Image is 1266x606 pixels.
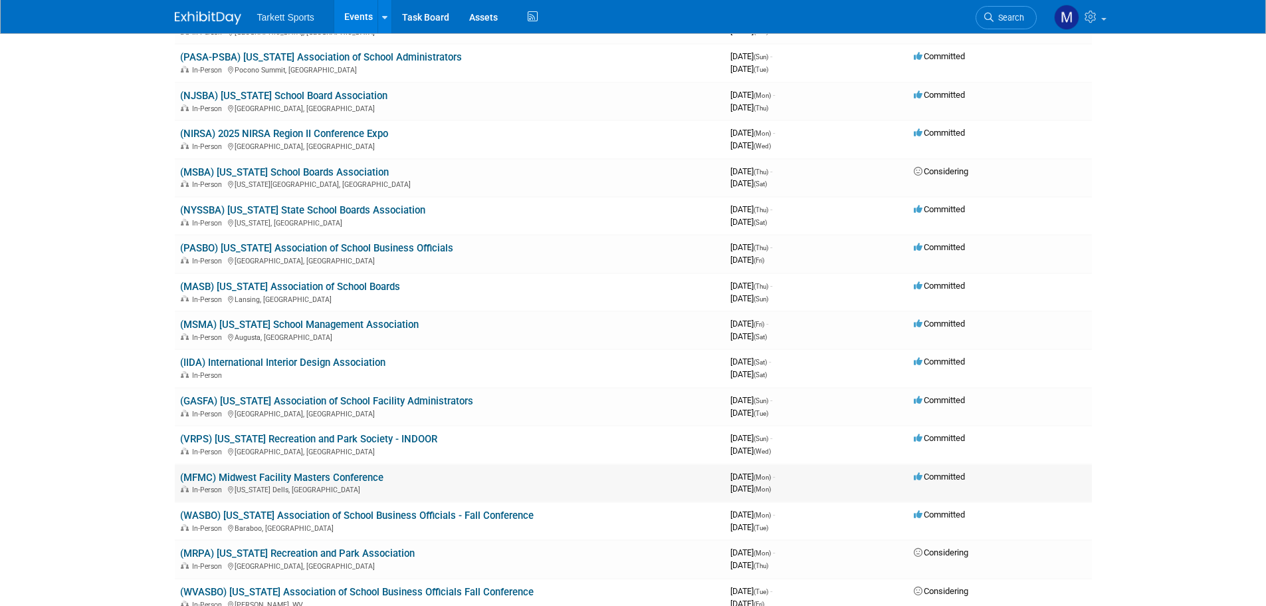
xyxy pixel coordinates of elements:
[180,64,720,75] div: Pocono Summit, [GEOGRAPHIC_DATA]
[730,357,771,367] span: [DATE]
[180,484,720,494] div: [US_STATE] Dells, [GEOGRAPHIC_DATA]
[192,371,226,380] span: In-Person
[257,12,314,23] span: Tarkett Sports
[770,204,772,214] span: -
[192,448,226,456] span: In-Person
[754,130,771,137] span: (Mon)
[754,180,767,188] span: (Sat)
[914,357,965,367] span: Committed
[754,92,771,99] span: (Mon)
[914,242,965,252] span: Committed
[773,90,775,100] span: -
[192,410,226,418] span: In-Person
[754,588,768,595] span: (Tue)
[754,295,768,303] span: (Sun)
[914,586,968,596] span: Considering
[181,66,189,73] img: In-Person Event
[181,142,189,149] img: In-Person Event
[730,217,767,227] span: [DATE]
[180,140,720,151] div: [GEOGRAPHIC_DATA], [GEOGRAPHIC_DATA]
[914,51,965,61] span: Committed
[180,166,389,178] a: (MSBA) [US_STATE] School Boards Association
[181,524,189,531] img: In-Person Event
[914,433,965,443] span: Committed
[180,90,387,102] a: (NJSBA) [US_STATE] School Board Association
[914,166,968,176] span: Considering
[192,142,226,151] span: In-Person
[754,244,768,251] span: (Thu)
[730,586,772,596] span: [DATE]
[181,410,189,416] img: In-Person Event
[181,257,189,263] img: In-Person Event
[730,166,772,176] span: [DATE]
[754,474,771,481] span: (Mon)
[754,397,768,404] span: (Sun)
[180,446,720,456] div: [GEOGRAPHIC_DATA], [GEOGRAPHIC_DATA]
[754,168,768,176] span: (Thu)
[770,586,772,596] span: -
[754,66,768,73] span: (Tue)
[730,547,775,557] span: [DATE]
[914,510,965,520] span: Committed
[914,204,965,214] span: Committed
[754,283,768,290] span: (Thu)
[773,472,775,482] span: -
[754,562,768,569] span: (Thu)
[730,140,771,150] span: [DATE]
[192,180,226,189] span: In-Person
[754,524,768,531] span: (Tue)
[180,178,720,189] div: [US_STATE][GEOGRAPHIC_DATA], [GEOGRAPHIC_DATA]
[192,562,226,571] span: In-Person
[730,319,768,329] span: [DATE]
[754,333,767,341] span: (Sat)
[770,433,772,443] span: -
[175,11,241,25] img: ExhibitDay
[754,206,768,214] span: (Thu)
[730,204,772,214] span: [DATE]
[730,484,771,494] span: [DATE]
[770,395,772,405] span: -
[180,293,720,304] div: Lansing, [GEOGRAPHIC_DATA]
[754,448,771,455] span: (Wed)
[192,295,226,304] span: In-Person
[730,51,772,61] span: [DATE]
[730,64,768,74] span: [DATE]
[180,357,385,369] a: (IIDA) International Interior Design Association
[730,102,768,112] span: [DATE]
[181,371,189,378] img: In-Person Event
[914,395,965,405] span: Committed
[773,547,775,557] span: -
[730,446,771,456] span: [DATE]
[192,66,226,75] span: In-Person
[730,255,764,265] span: [DATE]
[192,333,226,342] span: In-Person
[181,333,189,340] img: In-Person Event
[994,13,1024,23] span: Search
[180,408,720,418] div: [GEOGRAPHIC_DATA], [GEOGRAPHIC_DATA]
[730,408,768,418] span: [DATE]
[180,395,473,407] a: (GASFA) [US_STATE] Association of School Facility Administrators
[754,321,764,328] span: (Fri)
[773,510,775,520] span: -
[730,395,772,405] span: [DATE]
[976,6,1037,29] a: Search
[754,53,768,61] span: (Sun)
[730,522,768,532] span: [DATE]
[730,510,775,520] span: [DATE]
[180,522,720,533] div: Baraboo, [GEOGRAPHIC_DATA]
[730,90,775,100] span: [DATE]
[180,560,720,571] div: [GEOGRAPHIC_DATA], [GEOGRAPHIC_DATA]
[754,219,767,226] span: (Sat)
[730,26,768,36] span: [DATE]
[181,219,189,226] img: In-Person Event
[180,128,388,140] a: (NIRSA) 2025 NIRSA Region II Conference Expo
[769,357,771,367] span: -
[914,319,965,329] span: Committed
[730,128,775,138] span: [DATE]
[180,433,437,445] a: (VRPS) [US_STATE] Recreation and Park Society - INDOOR
[773,128,775,138] span: -
[180,586,534,598] a: (WVASBO) [US_STATE] Association of School Business Officials Fall Conference
[180,242,453,254] a: (PASBO) [US_STATE] Association of School Business Officials
[180,472,383,484] a: (MFMC) Midwest Facility Masters Conference
[754,142,771,150] span: (Wed)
